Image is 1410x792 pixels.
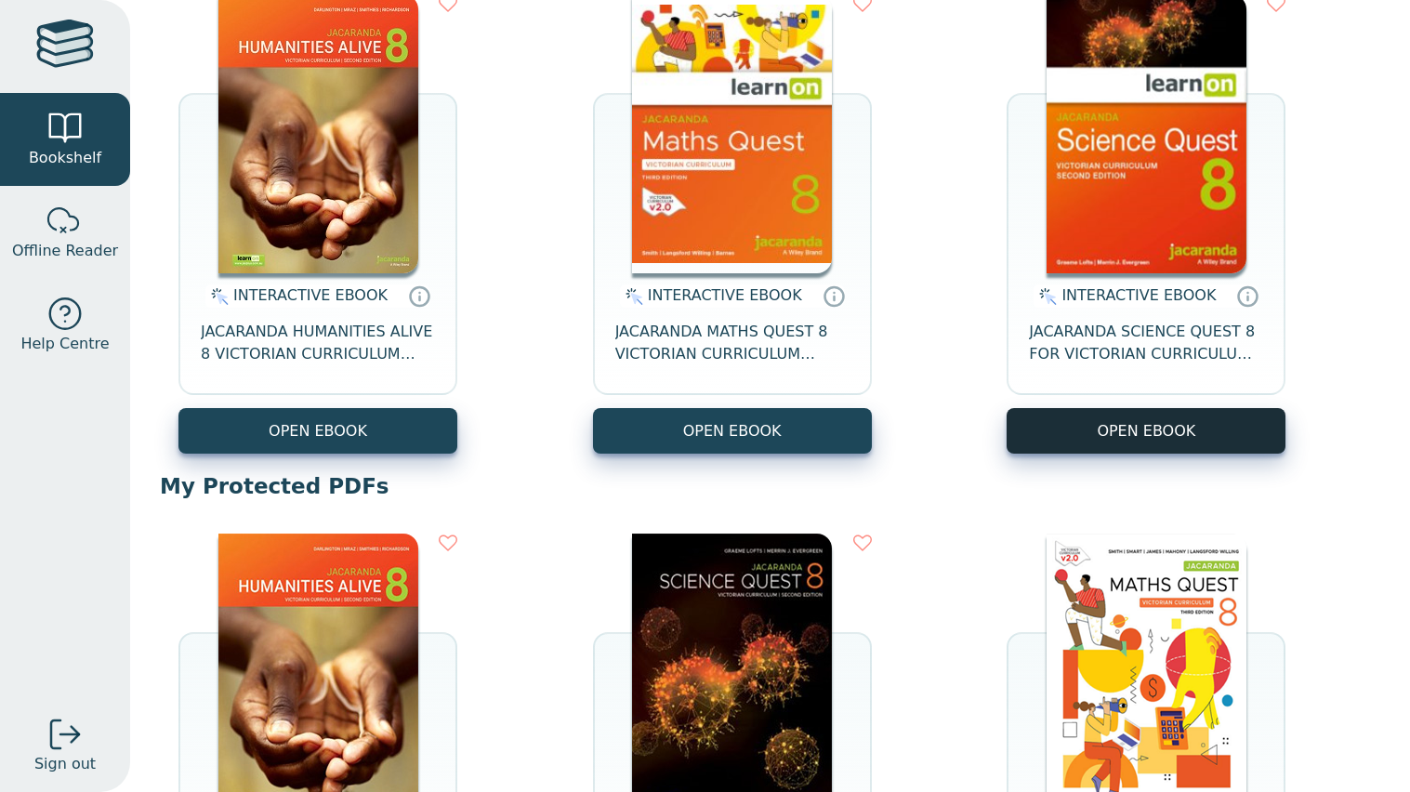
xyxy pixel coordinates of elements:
[1061,286,1216,304] span: INTERACTIVE EBOOK
[823,284,845,307] a: Interactive eBooks are accessed online via the publisher’s portal. They contain interactive resou...
[1029,321,1263,365] span: JACARANDA SCIENCE QUEST 8 FOR VICTORIAN CURRICULUM LEARNON 2E EBOOK
[205,285,229,308] img: interactive.svg
[20,333,109,355] span: Help Centre
[620,285,643,308] img: interactive.svg
[29,147,101,169] span: Bookshelf
[160,472,1380,500] p: My Protected PDFs
[1236,284,1258,307] a: Interactive eBooks are accessed online via the publisher’s portal. They contain interactive resou...
[408,284,430,307] a: Interactive eBooks are accessed online via the publisher’s portal. They contain interactive resou...
[34,753,96,775] span: Sign out
[615,321,850,365] span: JACARANDA MATHS QUEST 8 VICTORIAN CURRICULUM LEARNON EBOOK 3E
[648,286,802,304] span: INTERACTIVE EBOOK
[178,408,457,454] button: OPEN EBOOK
[12,240,118,262] span: Offline Reader
[233,286,388,304] span: INTERACTIVE EBOOK
[1034,285,1057,308] img: interactive.svg
[1007,408,1285,454] button: OPEN EBOOK
[593,408,872,454] button: OPEN EBOOK
[201,321,435,365] span: JACARANDA HUMANITIES ALIVE 8 VICTORIAN CURRICULUM LEARNON EBOOK 2E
